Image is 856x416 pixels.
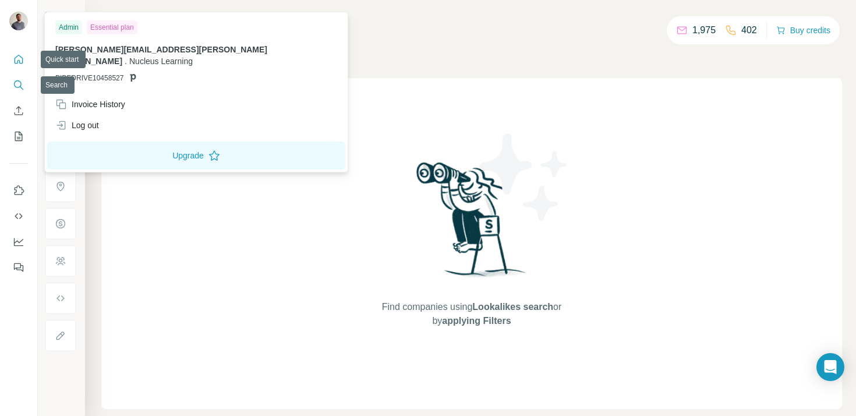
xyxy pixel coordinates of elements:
button: Dashboard [9,231,28,252]
button: Enrich CSV [9,100,28,121]
p: 1,975 [692,23,716,37]
button: Buy credits [776,22,830,38]
div: Log out [55,119,99,131]
span: Find companies using or by [379,300,565,328]
button: Use Surfe on LinkedIn [9,180,28,201]
span: PIPEDRIVE10458527 [55,73,123,83]
span: applying Filters [442,316,511,326]
div: Essential plan [87,20,137,34]
div: Invoice History [55,98,125,110]
button: Search [9,75,28,96]
button: Use Surfe API [9,206,28,227]
p: 402 [741,23,757,37]
img: Surfe Illustration - Woman searching with binoculars [411,159,532,289]
button: Upgrade [47,142,345,170]
button: Feedback [9,257,28,278]
button: My lists [9,126,28,147]
div: Admin [55,20,82,34]
span: [PERSON_NAME][EMAIL_ADDRESS][PERSON_NAME][DOMAIN_NAME] [55,45,267,66]
button: Show [36,7,84,24]
div: Open Intercom Messenger [816,353,844,381]
span: Nucleus Learning [129,57,193,66]
img: Surfe Illustration - Stars [472,125,576,230]
img: Avatar [9,12,28,30]
button: Quick start [9,49,28,70]
span: . [125,57,127,66]
span: Lookalikes search [472,302,553,312]
h4: Search [101,14,842,30]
